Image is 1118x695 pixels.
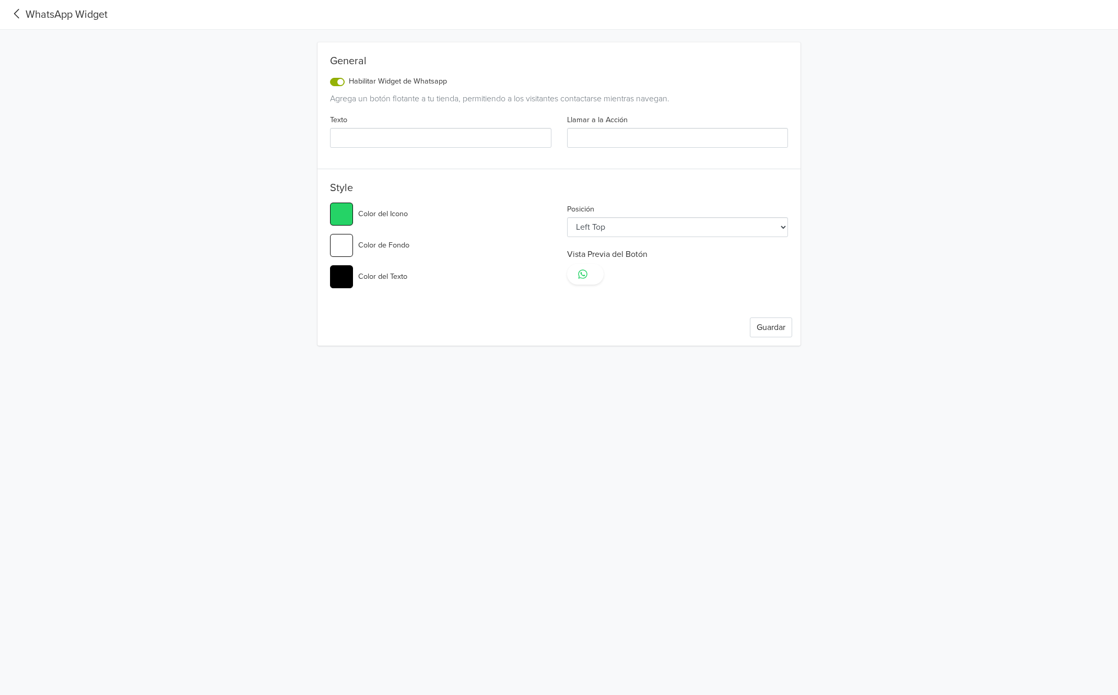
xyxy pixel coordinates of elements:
[330,114,347,126] label: Texto
[567,250,789,260] h6: Vista Previa del Botón
[750,317,792,337] button: Guardar
[358,271,407,282] label: Color del Texto
[330,55,788,72] div: General
[330,182,788,198] h5: Style
[349,76,447,87] label: Habilitar Widget de Whatsapp
[8,7,108,22] a: WhatsApp Widget
[567,114,628,126] label: Llamar a la Acción
[330,92,788,105] div: Agrega un botón flotante a tu tienda, permitiendo a los visitantes contactarse mientras navegan.
[358,240,409,251] label: Color de Fondo
[567,204,594,215] label: Posición
[358,208,408,220] label: Color del Icono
